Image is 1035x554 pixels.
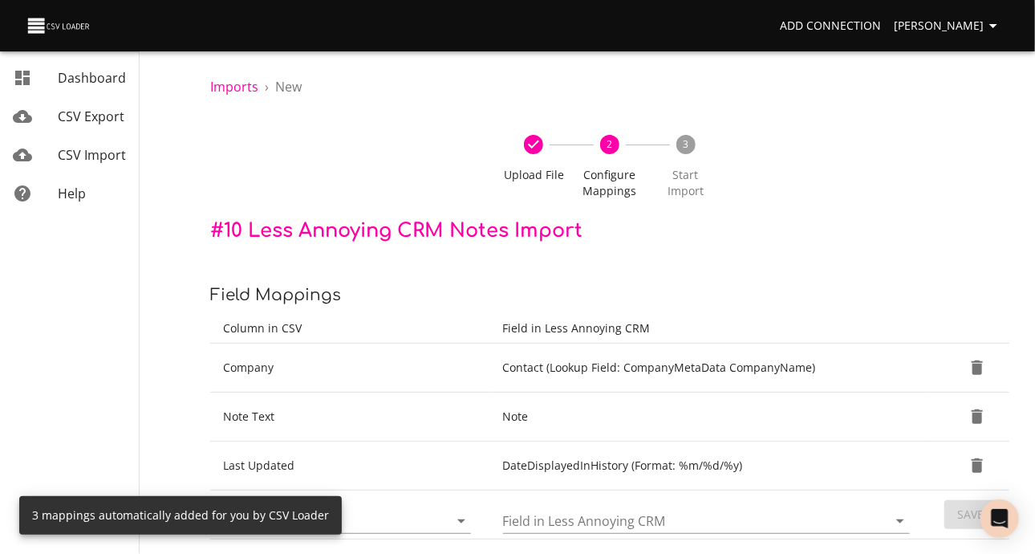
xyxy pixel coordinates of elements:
td: Last Updated [210,442,490,491]
span: # 10 Less Annoying CRM Notes Import [210,220,582,242]
td: DateDisplayedInHistory (Format: %m/%d/%y) [490,442,930,491]
button: Delete [958,348,996,387]
span: Dashboard [58,69,126,87]
button: Delete [958,446,996,485]
a: Imports [210,78,258,96]
td: Note [490,393,930,442]
td: Contact (Lookup Field: CompanyMetaData CompanyName) [490,344,930,393]
span: Add Connection [780,16,881,36]
td: Company [210,344,490,393]
span: CSV Import [58,146,126,164]
span: Configure Mappings [578,167,642,199]
span: [PERSON_NAME] [894,16,1003,36]
img: CSV Loader [26,14,93,37]
span: Help [58,185,86,202]
button: [PERSON_NAME] [887,11,1009,41]
button: Delete [958,397,996,436]
td: Note Text [210,393,490,442]
p: New [275,77,302,96]
th: Column in CSV [210,314,490,344]
text: 2 [607,137,612,151]
span: Start Import [654,167,717,199]
span: Upload File [502,167,566,183]
span: Field Mappings [210,286,341,304]
text: 3 [683,137,688,151]
div: 3 mappings automatically added for you by CSV Loader [32,501,329,530]
div: Open Intercom Messenger [980,499,1019,538]
span: CSV Export [58,108,124,125]
button: Open [889,510,911,532]
li: › [265,77,269,96]
a: Add Connection [773,11,887,41]
th: Field in Less Annoying CRM [490,314,930,344]
button: Open [450,510,473,532]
